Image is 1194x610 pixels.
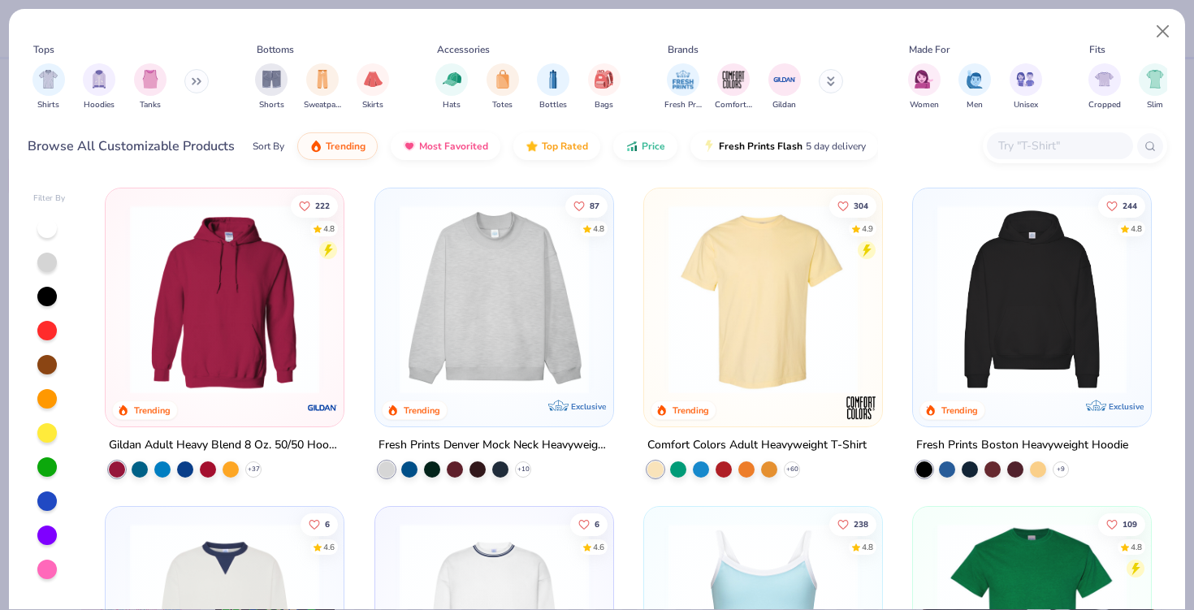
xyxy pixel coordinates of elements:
[958,63,991,111] button: filter button
[862,223,873,235] div: 4.9
[304,63,341,111] button: filter button
[362,99,383,111] span: Skirts
[829,194,876,217] button: Like
[1131,223,1142,235] div: 4.8
[565,194,607,217] button: Like
[589,201,599,210] span: 87
[1016,70,1035,89] img: Unisex Image
[419,140,488,153] span: Most Favorited
[39,70,58,89] img: Shirts Image
[379,435,610,456] div: Fresh Prints Denver Mock Neck Heavyweight Sweatshirt
[958,63,991,111] div: filter for Men
[1139,63,1171,111] div: filter for Slim
[1088,63,1121,111] button: filter button
[315,201,330,210] span: 222
[83,63,115,111] div: filter for Hoodies
[768,63,801,111] button: filter button
[719,140,802,153] span: Fresh Prints Flash
[664,63,702,111] button: filter button
[592,542,603,554] div: 4.6
[435,63,468,111] button: filter button
[357,63,389,111] div: filter for Skirts
[866,205,1071,394] img: e55d29c3-c55d-459c-bfd9-9b1c499ab3c6
[1010,63,1042,111] div: filter for Unisex
[915,70,933,89] img: Women Image
[84,99,115,111] span: Hoodies
[304,63,341,111] div: filter for Sweatpants
[613,132,677,160] button: Price
[90,70,108,89] img: Hoodies Image
[908,63,941,111] div: filter for Women
[83,63,115,111] button: filter button
[492,99,513,111] span: Totes
[291,194,338,217] button: Like
[32,63,65,111] div: filter for Shirts
[301,513,338,536] button: Like
[966,70,984,89] img: Men Image
[513,132,600,160] button: Top Rated
[647,435,867,456] div: Comfort Colors Adult Heavyweight T-Shirt
[1146,70,1164,89] img: Slim Image
[772,99,796,111] span: Gildan
[537,63,569,111] div: filter for Bottles
[323,542,335,554] div: 4.6
[122,205,327,394] img: 01756b78-01f6-4cc6-8d8a-3c30c1a0c8ac
[323,223,335,235] div: 4.8
[539,99,567,111] span: Bottles
[664,63,702,111] div: filter for Fresh Prints
[109,435,340,456] div: Gildan Adult Heavy Blend 8 Oz. 50/50 Hooded Sweatshirt
[854,201,868,210] span: 304
[435,63,468,111] div: filter for Hats
[1098,194,1145,217] button: Like
[1123,521,1137,529] span: 109
[690,132,878,160] button: Fresh Prints Flash5 day delivery
[314,70,331,89] img: Sweatpants Image
[257,42,294,57] div: Bottoms
[391,132,500,160] button: Most Favorited
[526,140,539,153] img: TopRated.gif
[134,63,167,111] button: filter button
[772,67,797,92] img: Gildan Image
[325,521,330,529] span: 6
[443,70,461,89] img: Hats Image
[721,67,746,92] img: Comfort Colors Image
[910,99,939,111] span: Women
[248,465,260,474] span: + 37
[255,63,288,111] div: filter for Shorts
[134,63,167,111] div: filter for Tanks
[33,42,54,57] div: Tops
[392,205,597,394] img: f5d85501-0dbb-4ee4-b115-c08fa3845d83
[1109,401,1144,412] span: Exclusive
[916,435,1128,456] div: Fresh Prints Boston Heavyweight Hoodie
[806,137,866,156] span: 5 day delivery
[1088,63,1121,111] div: filter for Cropped
[307,392,340,424] img: Gildan logo
[703,140,716,153] img: flash.gif
[141,70,159,89] img: Tanks Image
[1148,16,1179,47] button: Close
[140,99,161,111] span: Tanks
[255,63,288,111] button: filter button
[1010,63,1042,111] button: filter button
[32,63,65,111] button: filter button
[664,99,702,111] span: Fresh Prints
[37,99,59,111] span: Shirts
[588,63,621,111] button: filter button
[1095,70,1114,89] img: Cropped Image
[785,465,798,474] span: + 60
[668,42,699,57] div: Brands
[715,99,752,111] span: Comfort Colors
[967,99,983,111] span: Men
[33,193,66,205] div: Filter By
[588,63,621,111] div: filter for Bags
[28,136,235,156] div: Browse All Customizable Products
[364,70,383,89] img: Skirts Image
[908,63,941,111] button: filter button
[304,99,341,111] span: Sweatpants
[1139,63,1171,111] button: filter button
[487,63,519,111] div: filter for Totes
[542,140,588,153] span: Top Rated
[309,140,322,153] img: trending.gif
[494,70,512,89] img: Totes Image
[854,521,868,529] span: 238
